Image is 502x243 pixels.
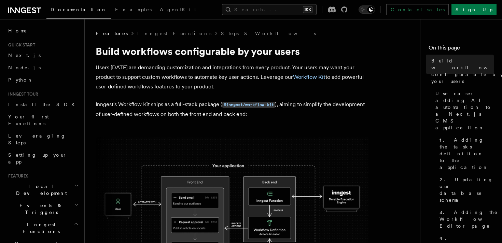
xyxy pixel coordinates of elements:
[8,152,67,165] span: Setting up your app
[429,55,494,87] a: Build workflows configurable by your users
[5,42,35,48] span: Quick start
[293,74,325,80] a: Workflow Kit
[440,137,494,171] span: 1. Adding the tasks definition to the application
[429,44,494,55] h4: On this page
[8,77,33,83] span: Python
[386,4,449,15] a: Contact sales
[437,134,494,173] a: 1. Adding the tasks definition to the application
[5,183,74,197] span: Local Development
[96,63,369,91] p: Users [DATE] are demanding customization and integrations from every product. Your users may want...
[440,176,494,203] span: 2. Updating our database schema
[5,98,80,111] a: Install the SDK
[359,5,375,14] button: Toggle dark mode
[5,221,74,235] span: Inngest Functions
[437,206,494,232] a: 3. Adding the Workflow Editor page
[5,74,80,86] a: Python
[303,6,312,13] kbd: ⌘K
[435,90,494,131] span: Use case: adding AI automation to a Next.js CMS application
[221,30,316,37] a: Steps & Workflows
[115,7,152,12] span: Examples
[137,30,211,37] a: Inngest Functions
[8,102,79,107] span: Install the SDK
[5,173,28,179] span: Features
[111,2,156,18] a: Examples
[96,30,128,37] span: Features
[222,101,275,108] a: @inngest/workflow-kit
[8,114,49,126] span: Your first Functions
[5,111,80,130] a: Your first Functions
[8,133,66,145] span: Leveraging Steps
[222,102,275,108] code: @inngest/workflow-kit
[440,209,499,229] span: 3. Adding the Workflow Editor page
[5,130,80,149] a: Leveraging Steps
[5,25,80,37] a: Home
[46,2,111,19] a: Documentation
[8,27,27,34] span: Home
[5,180,80,199] button: Local Development
[5,199,80,218] button: Events & Triggers
[5,49,80,61] a: Next.js
[156,2,200,18] a: AgentKit
[5,202,74,216] span: Events & Triggers
[222,4,317,15] button: Search...⌘K
[5,149,80,168] a: Setting up your app
[451,4,497,15] a: Sign Up
[8,65,41,70] span: Node.js
[96,100,369,119] p: Inngest's Workflow Kit ships as a full-stack package ( ), aiming to simplify the development of u...
[96,45,369,57] h1: Build workflows configurable by your users
[5,218,80,238] button: Inngest Functions
[5,91,38,97] span: Inngest tour
[437,173,494,206] a: 2. Updating our database schema
[8,53,41,58] span: Next.js
[5,61,80,74] a: Node.js
[433,87,494,134] a: Use case: adding AI automation to a Next.js CMS application
[160,7,196,12] span: AgentKit
[51,7,107,12] span: Documentation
